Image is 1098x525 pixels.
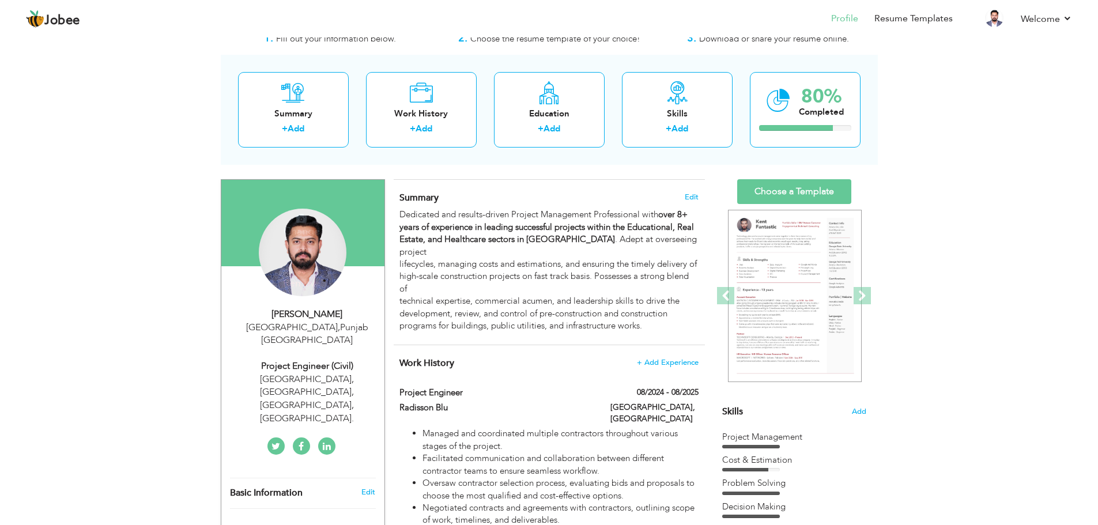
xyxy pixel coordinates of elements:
label: + [666,123,671,135]
a: Add [671,123,688,134]
strong: over 8+ years of experience in leading successful projects within the Educational, Real Estate, a... [399,209,694,245]
label: + [410,123,416,135]
span: Edit [685,193,699,201]
div: 80% [799,87,844,106]
div: Cost & Estimation [722,454,866,466]
h4: Remove [261,265,343,289]
div: [PERSON_NAME] [230,308,384,321]
a: Profile [831,12,858,25]
span: Skills [722,405,743,418]
strong: 3. [687,31,696,46]
label: Project Engineer [399,387,593,399]
a: Edit [361,487,375,497]
span: Fill out your information below. [276,33,396,44]
div: Project Management [722,431,866,443]
div: Summary [247,108,339,120]
strong: 1. [264,31,273,46]
div: [GEOGRAPHIC_DATA] Punjab [GEOGRAPHIC_DATA] [230,321,384,348]
strong: 2. [458,31,467,46]
a: Choose a Template [737,179,851,204]
span: Basic Information [230,488,303,498]
img: jobee.io [26,10,44,28]
label: [GEOGRAPHIC_DATA], [GEOGRAPHIC_DATA] [610,402,699,425]
div: [GEOGRAPHIC_DATA], [GEOGRAPHIC_DATA], [GEOGRAPHIC_DATA], [GEOGRAPHIC_DATA]. [230,373,384,425]
img: Profile Img [985,9,1003,27]
li: Oversaw contractor selection process, evaluating bids and proposals to choose the most qualified ... [422,477,698,502]
div: Education [503,108,595,120]
span: Download or share your resume online. [699,33,849,44]
h4: Adding a summary is a quick and easy way to highlight your experience and interests. [399,192,698,203]
div: Project Engineer (Civil) [230,360,384,373]
a: Add [288,123,304,134]
span: Choose the resume template of your choice! [470,33,640,44]
li: Facilitated communication and collaboration between different contractor teams to ensure seamless... [422,452,698,477]
a: Resume Templates [874,12,953,25]
label: + [282,123,288,135]
a: Add [544,123,560,134]
label: + [538,123,544,135]
div: Decision Making [722,501,866,513]
div: Work History [375,108,467,120]
div: Completed [799,106,844,118]
li: Managed and coordinated multiple contractors throughout various stages of the project. [422,428,698,452]
span: Summary [399,191,439,204]
div: Skills [631,108,723,120]
label: Radisson Blu [399,402,593,414]
span: Work History [399,357,454,369]
label: 08/2024 - 08/2025 [637,387,699,398]
span: , [338,321,340,334]
span: Jobee [44,14,80,27]
h4: This helps to show the companies you have worked for. [399,357,698,369]
a: Welcome [1021,12,1072,26]
h4: Change [261,210,343,237]
span: Add [852,406,866,417]
div: Dedicated and results-driven Project Management Professional with . Adept at overseeing project l... [399,209,698,332]
span: + Add Experience [637,358,699,367]
div: Problem Solving [722,477,866,489]
a: Add [416,123,432,134]
a: Jobee [26,10,80,28]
